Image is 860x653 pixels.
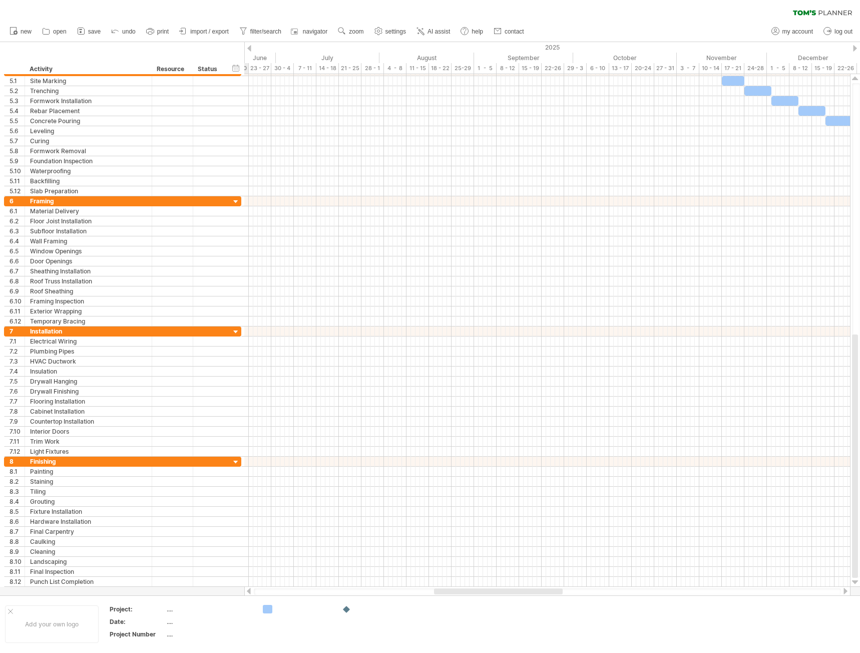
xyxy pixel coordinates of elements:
div: Project: [110,605,165,613]
div: Slab Preparation [30,186,147,196]
div: 8.9 [10,547,25,556]
div: 5.4 [10,106,25,116]
div: 8.10 [10,557,25,566]
div: 6.12 [10,316,25,326]
div: 7.2 [10,347,25,356]
div: 8.11 [10,567,25,576]
div: 20-24 [632,63,654,74]
div: Flooring Installation [30,397,147,406]
div: 7.8 [10,407,25,416]
div: 6.9 [10,286,25,296]
div: Temporary Bracing [30,316,147,326]
div: 1 - 5 [767,63,789,74]
a: settings [372,25,409,38]
div: 6.4 [10,236,25,246]
div: 21 - 25 [339,63,361,74]
div: Electrical Wiring [30,337,147,346]
div: July 2025 [276,53,379,63]
div: August 2025 [379,53,474,63]
div: Final Inspection [30,567,147,576]
div: 15 - 19 [812,63,834,74]
div: Staining [30,477,147,486]
div: Tiling [30,487,147,496]
a: log out [821,25,855,38]
div: 7.1 [10,337,25,346]
div: Concrete Pouring [30,116,147,126]
div: 6.7 [10,266,25,276]
div: Framing Inspection [30,296,147,306]
div: Wall Framing [30,236,147,246]
div: Curing [30,136,147,146]
div: Window Openings [30,246,147,256]
div: 5.9 [10,156,25,166]
div: 17 - 21 [722,63,744,74]
a: my account [769,25,816,38]
div: 8 [10,457,25,466]
div: 18 - 22 [429,63,452,74]
a: filter/search [237,25,284,38]
div: Countertop Installation [30,417,147,426]
a: AI assist [414,25,453,38]
div: 8.12 [10,577,25,586]
div: 8.8 [10,537,25,546]
div: 7.5 [10,377,25,386]
div: Cabinet Installation [30,407,147,416]
div: Caulking [30,537,147,546]
div: Add your own logo [5,605,99,643]
a: open [40,25,70,38]
div: Waterproofing [30,166,147,176]
div: 25-29 [452,63,474,74]
div: 11 - 15 [406,63,429,74]
div: 7.4 [10,367,25,376]
div: Drywall Finishing [30,387,147,396]
a: navigator [289,25,330,38]
div: 8.2 [10,477,25,486]
div: November 2025 [677,53,767,63]
a: import / export [177,25,232,38]
div: Roof Truss Installation [30,276,147,286]
a: help [458,25,486,38]
div: 28 - 1 [361,63,384,74]
div: Trenching [30,86,147,96]
div: 6.1 [10,206,25,216]
div: Rebar Placement [30,106,147,116]
div: 23 - 27 [249,63,271,74]
div: 3 - 7 [677,63,699,74]
div: Floor Joist Installation [30,216,147,226]
div: Punch List Completion [30,577,147,586]
div: 6.3 [10,226,25,236]
span: contact [505,28,524,35]
span: navigator [303,28,327,35]
a: zoom [335,25,366,38]
div: 7.6 [10,387,25,396]
div: Trim Work [30,437,147,446]
a: print [144,25,172,38]
div: Framing [30,196,147,206]
div: Date: [110,617,165,626]
div: 8.7 [10,527,25,536]
div: 6.5 [10,246,25,256]
span: save [88,28,101,35]
span: import / export [190,28,229,35]
div: Final Carpentry [30,527,147,536]
div: 5.5 [10,116,25,126]
div: 8.1 [10,467,25,476]
div: Leveling [30,126,147,136]
div: September 2025 [474,53,573,63]
a: new [7,25,35,38]
div: Interior Doors [30,427,147,436]
div: Activity [30,64,146,74]
div: October 2025 [573,53,677,63]
span: print [157,28,169,35]
div: 1 - 5 [474,63,497,74]
div: Foundation Inspection [30,156,147,166]
div: 6 [10,196,25,206]
div: 5.12 [10,186,25,196]
div: 7.10 [10,427,25,436]
div: 10 - 14 [699,63,722,74]
div: 6 - 10 [587,63,609,74]
div: Landscaping [30,557,147,566]
div: 5.10 [10,166,25,176]
a: undo [109,25,139,38]
div: Painting [30,467,147,476]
